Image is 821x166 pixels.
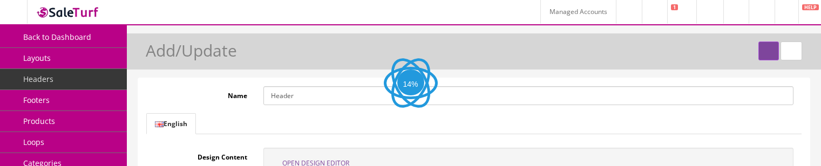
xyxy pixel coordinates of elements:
span: HELP [802,4,819,10]
span: 1 [671,4,678,10]
a: English [146,113,196,134]
h1: Add/Update [146,41,237,59]
span: Loops [23,137,44,147]
span: Products [23,116,55,126]
label: Name [146,86,255,101]
span: Footers [23,95,50,105]
span: Layouts [23,53,51,63]
span: Headers [23,74,53,84]
img: SaleTurf [36,5,100,19]
input: Name [263,86,793,105]
span: Back to Dashboard [23,32,91,42]
img: English [155,121,164,127]
label: Design Content [146,148,255,162]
